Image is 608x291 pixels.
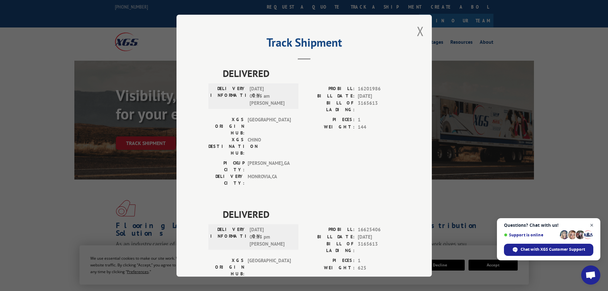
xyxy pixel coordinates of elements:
span: DELIVERED [223,66,400,80]
span: 144 [358,123,400,131]
span: DELIVERED [223,207,400,221]
span: [DATE] [358,233,400,241]
label: XGS ORIGIN HUB: [208,257,244,277]
span: CHINO [248,136,291,157]
label: BILL OF LADING: [304,241,355,254]
span: 16625406 [358,226,400,234]
label: DELIVERY INFORMATION: [210,226,246,248]
span: MONROVIA , CA [248,173,291,187]
span: 16201986 [358,85,400,93]
span: [DATE] [358,92,400,100]
span: 3165613 [358,241,400,254]
span: 1 [358,116,400,124]
button: Close modal [417,23,424,40]
label: PROBILL: [304,226,355,234]
span: [DATE] 06:13 pm [PERSON_NAME] [250,226,293,248]
span: [GEOGRAPHIC_DATA] [248,257,291,277]
h2: Track Shipment [208,38,400,50]
label: DELIVERY INFORMATION: [210,85,246,107]
span: 3165613 [358,100,400,113]
label: BILL DATE: [304,92,355,100]
span: [GEOGRAPHIC_DATA] [248,116,291,136]
div: Open chat [581,265,600,285]
label: DELIVERY CITY: [208,173,244,187]
label: WEIGHT: [304,264,355,272]
label: XGS DESTINATION HUB: [208,136,244,157]
span: 1 [358,257,400,264]
label: WEIGHT: [304,123,355,131]
span: Questions? Chat with us! [504,223,593,228]
span: Close chat [588,221,596,229]
label: PIECES: [304,116,355,124]
label: XGS ORIGIN HUB: [208,116,244,136]
label: PROBILL: [304,85,355,93]
span: Support is online [504,233,558,237]
span: [DATE] 08:15 am [PERSON_NAME] [250,85,293,107]
span: Chat with XGS Customer Support [521,247,585,252]
label: BILL OF LADING: [304,100,355,113]
div: Chat with XGS Customer Support [504,244,593,256]
span: [PERSON_NAME] , GA [248,160,291,173]
span: 625 [358,264,400,272]
label: BILL DATE: [304,233,355,241]
label: PICKUP CITY: [208,160,244,173]
label: PIECES: [304,257,355,264]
